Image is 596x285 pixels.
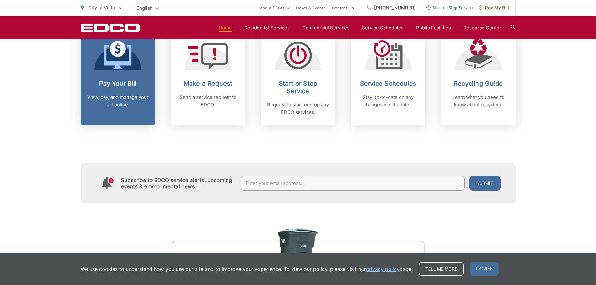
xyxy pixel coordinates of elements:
a: About EDCO [260,4,290,12]
p: View, pay, and manage your bill online. [87,94,149,109]
span: Pay My Bill [479,4,509,12]
a: Home [219,24,232,32]
a: Residential Services [244,24,290,32]
h2: Make a Request [177,80,239,87]
a: Public Facilities [416,24,451,32]
a: Tell me more [419,262,464,276]
h2: Pay Your Bill [87,80,149,87]
h4: Subscribe to EDCO service alerts, upcoming events & environmental news: [121,177,235,190]
a: Contact Us [332,4,354,12]
p: Request to start or stop any EDCO services. [267,101,329,116]
a: News & Events [296,4,326,12]
button: Submit [469,176,501,191]
h2: Start or Stop Service [267,80,329,95]
a: EDCD logo. Return to the homepage. [81,23,140,32]
a: Recycling Guide Learn what you need to know about recycling. [441,30,516,125]
span: I agree [470,262,499,276]
p: We use cookies to understand how you use our site and to improve your experience. To view our pol... [81,265,413,273]
a: Make a Request Send a service request to EDCO. [171,30,245,125]
a: Resource Center [463,24,501,32]
p: Send a service request to EDCO. [177,94,239,109]
a: privacy policy [366,265,400,273]
a: Commercial Services [302,24,349,32]
a: Pay Your Bill View, pay, and manage your bill online. [81,30,155,125]
input: Enter your email address... [241,176,465,191]
p: Learn what you need to know about recycling. [447,94,509,109]
h2: Recycling Guide [447,80,509,87]
a: Service Schedules Stay up-to-date on any changes in schedules. [351,30,425,125]
h2: Service Schedules [357,80,419,87]
a: Service Schedules [362,24,404,32]
span: City of Vista [88,5,115,11]
p: Stay up-to-date on any changes in schedules. [357,94,419,109]
span: English [132,3,163,13]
